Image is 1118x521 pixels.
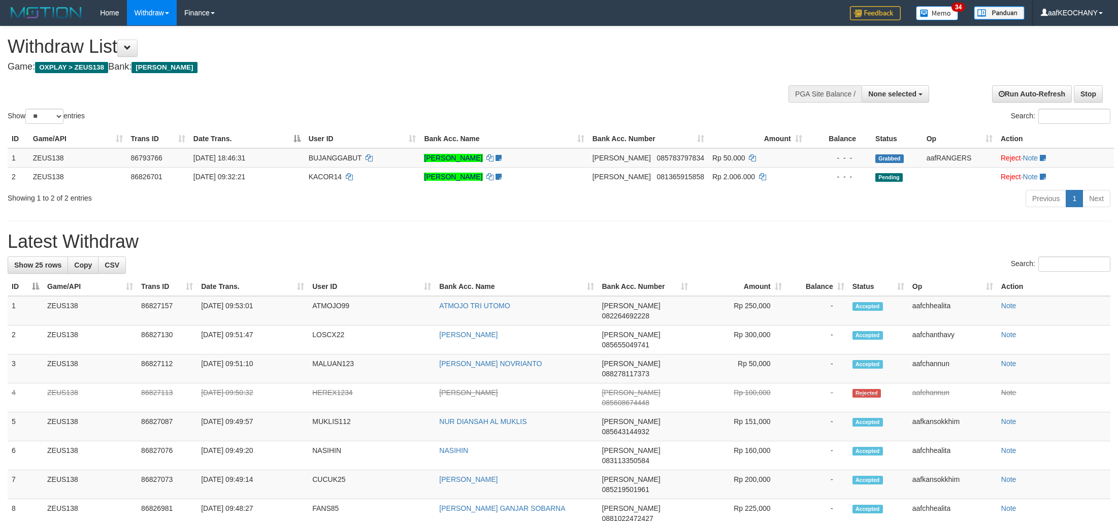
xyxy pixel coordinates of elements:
[810,153,867,163] div: - - -
[308,470,435,499] td: CUCUK25
[850,6,901,20] img: Feedback.jpg
[852,331,883,340] span: Accepted
[8,62,735,72] h4: Game: Bank:
[308,412,435,441] td: MUKLIS112
[439,302,510,310] a: ATMOJO TRI UTOMO
[871,129,923,148] th: Status
[602,475,661,483] span: [PERSON_NAME]
[1074,85,1103,103] a: Stop
[8,354,43,383] td: 3
[1038,109,1110,124] input: Search:
[439,504,565,512] a: [PERSON_NAME] GANJAR SOBARNA
[852,505,883,513] span: Accepted
[602,302,661,310] span: [PERSON_NAME]
[712,173,755,181] span: Rp 2.006.000
[598,277,692,296] th: Bank Acc. Number: activate to sort column ascending
[197,277,308,296] th: Date Trans.: activate to sort column ascending
[8,277,43,296] th: ID: activate to sort column descending
[602,446,661,454] span: [PERSON_NAME]
[810,172,867,182] div: - - -
[852,418,883,427] span: Accepted
[923,129,997,148] th: Op: activate to sort column ascending
[43,470,137,499] td: ZEUS138
[602,428,649,436] span: Copy 085643144932 to clipboard
[786,383,848,412] td: -
[786,296,848,325] td: -
[974,6,1025,20] img: panduan.png
[197,441,308,470] td: [DATE] 09:49:20
[692,277,786,296] th: Amount: activate to sort column ascending
[1038,256,1110,272] input: Search:
[923,148,997,168] td: aafRANGERS
[25,109,63,124] select: Showentries
[997,148,1114,168] td: ·
[908,325,997,354] td: aafchanthavy
[8,296,43,325] td: 1
[197,383,308,412] td: [DATE] 09:50:32
[908,296,997,325] td: aafchhealita
[197,354,308,383] td: [DATE] 09:51:10
[1001,504,1016,512] a: Note
[602,399,649,407] span: Copy 085608674448 to clipboard
[137,354,197,383] td: 86827112
[137,277,197,296] th: Trans ID: activate to sort column ascending
[1023,154,1038,162] a: Note
[1001,446,1016,454] a: Note
[8,256,68,274] a: Show 25 rows
[875,173,903,182] span: Pending
[1011,109,1110,124] label: Search:
[35,62,108,73] span: OXPLAY > ZEUS138
[308,325,435,354] td: LOSCX22
[43,325,137,354] td: ZEUS138
[908,354,997,383] td: aafchannun
[1026,190,1066,207] a: Previous
[1001,475,1016,483] a: Note
[692,325,786,354] td: Rp 300,000
[439,388,498,397] a: [PERSON_NAME]
[708,129,806,148] th: Amount: activate to sort column ascending
[602,504,661,512] span: [PERSON_NAME]
[8,189,458,203] div: Showing 1 to 2 of 2 entries
[137,441,197,470] td: 86827076
[137,412,197,441] td: 86827087
[1023,173,1038,181] a: Note
[1011,256,1110,272] label: Search:
[68,256,98,274] a: Copy
[593,154,651,162] span: [PERSON_NAME]
[692,441,786,470] td: Rp 160,000
[786,470,848,499] td: -
[43,296,137,325] td: ZEUS138
[8,37,735,57] h1: Withdraw List
[602,331,661,339] span: [PERSON_NAME]
[29,129,127,148] th: Game/API: activate to sort column ascending
[131,173,162,181] span: 86826701
[8,470,43,499] td: 7
[852,447,883,455] span: Accepted
[193,173,245,181] span: [DATE] 09:32:21
[43,277,137,296] th: Game/API: activate to sort column ascending
[424,154,482,162] a: [PERSON_NAME]
[8,441,43,470] td: 6
[908,383,997,412] td: aafchannun
[786,325,848,354] td: -
[43,412,137,441] td: ZEUS138
[852,302,883,311] span: Accepted
[852,389,881,398] span: Rejected
[43,441,137,470] td: ZEUS138
[197,325,308,354] td: [DATE] 09:51:47
[997,167,1114,186] td: ·
[692,296,786,325] td: Rp 250,000
[1001,173,1021,181] a: Reject
[137,383,197,412] td: 86827113
[1001,417,1016,426] a: Note
[308,296,435,325] td: ATMOJO99
[308,354,435,383] td: MALUAN123
[439,417,527,426] a: NUR DIANSAH AL MUKLIS
[786,277,848,296] th: Balance: activate to sort column ascending
[439,331,498,339] a: [PERSON_NAME]
[8,148,29,168] td: 1
[602,360,661,368] span: [PERSON_NAME]
[908,441,997,470] td: aafchhealita
[8,129,29,148] th: ID
[308,441,435,470] td: NASIHIN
